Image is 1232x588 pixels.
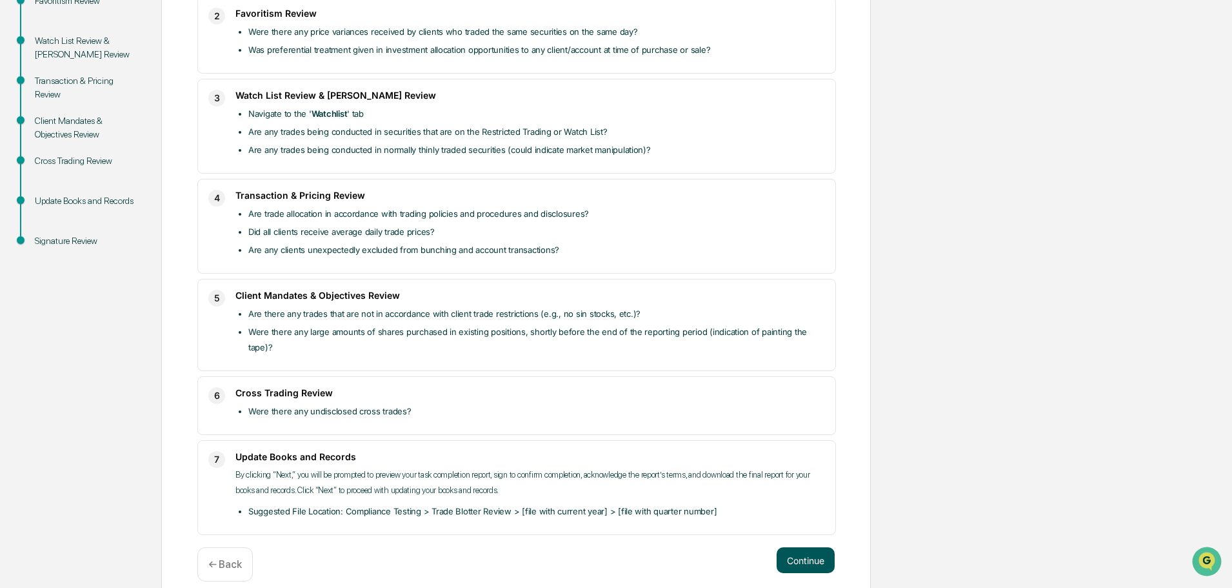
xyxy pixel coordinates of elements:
h3: Favoritism Review [235,8,825,19]
span: 3 [214,90,220,106]
div: 🗄️ [94,164,104,174]
li: Navigate to the ' ' tab [248,106,825,121]
span: 6 [214,388,220,403]
a: Powered byPylon [91,218,156,228]
iframe: Open customer support [1191,545,1226,580]
li: Are trade allocation in accordance with trading policies and procedures and disclosures? [248,206,825,221]
span: Preclearance [26,163,83,176]
h3: Watch List Review & [PERSON_NAME] Review [235,90,825,101]
span: Data Lookup [26,187,81,200]
span: 4 [214,190,220,206]
li: Suggested File Location: Compliance Testing > Trade Blotter Review > [file with current year] > [... [248,503,825,519]
p: ← Back [208,558,242,571]
div: Watch List Review & [PERSON_NAME] Review [35,34,141,61]
li: Were there any price variances received by clients who traded the same securities on the same day? [248,24,825,39]
div: 🔎 [13,188,23,199]
div: We're available if you need us! [44,112,163,122]
button: Start new chat [219,103,235,118]
span: 7 [214,452,219,467]
li: Were there any undisclosed cross trades? [248,403,825,419]
span: Attestations [106,163,160,176]
div: Start new chat [44,99,212,112]
strong: Watchlist [312,108,348,119]
li: Was preferential treatment given in investment allocation opportunities to any client/account at ... [248,42,825,57]
div: Client Mandates & Objectives Review [35,114,141,141]
li: Are any trades being conducted in normally thinly traded securities (could indicate market manipu... [248,142,825,157]
div: 🖐️ [13,164,23,174]
li: Were there any large amounts of shares purchased in existing positions, shortly before the end of... [248,324,825,355]
li: Are any clients unexpectedly excluded from bunching and account transactions? [248,242,825,258]
li: Are there any trades that are not in accordance with client trade restrictions (e.g., no sin stoc... [248,306,825,321]
img: 1746055101610-c473b297-6a78-478c-a979-82029cc54cd1 [13,99,36,122]
div: Transaction & Pricing Review [35,74,141,101]
p: By clicking “Next,” you will be prompted to preview your task completion report, sign to confirm ... [235,467,825,498]
span: 5 [214,290,220,306]
h3: Update Books and Records [235,451,825,462]
h3: Client Mandates & Objectives Review [235,290,825,301]
div: Update Books and Records [35,194,141,208]
h3: Transaction & Pricing Review [235,190,825,201]
span: Pylon [128,219,156,228]
button: Continue [777,547,835,573]
h3: Cross Trading Review [235,387,825,398]
li: Are any trades being conducted in securities that are on the Restricted Trading or Watch List? [248,124,825,139]
a: 🖐️Preclearance [8,157,88,181]
a: 🔎Data Lookup [8,182,86,205]
a: 🗄️Attestations [88,157,165,181]
span: 2 [214,8,220,24]
li: Did all clients receive average daily trade prices? [248,224,825,239]
div: Cross Trading Review [35,154,141,168]
div: Signature Review [35,234,141,248]
p: How can we help? [13,27,235,48]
